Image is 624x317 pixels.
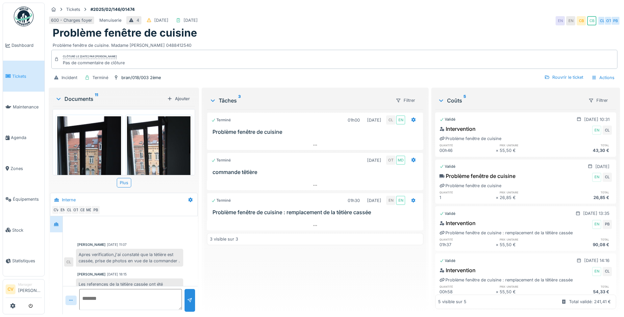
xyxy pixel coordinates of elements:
[566,16,575,25] div: EN
[210,236,238,242] div: 3 visible sur 3
[592,220,601,229] div: EN
[396,115,405,125] div: EN
[386,156,395,165] div: OT
[556,16,565,25] div: EN
[212,129,420,135] h3: Problème fenêtre de cuisine
[439,164,456,169] div: Validé
[603,267,612,276] div: CL
[12,258,42,264] span: Statistiques
[212,209,420,216] h3: Problème fenêtre de cuisine : remplacement de la têtière cassée
[107,242,127,247] div: [DATE] 11:07
[76,278,183,309] div: Les references de la tétière cassée ont été transmises à [PERSON_NAME] pour la commander.à replan...
[500,289,556,295] div: 55,50 €
[3,153,44,184] a: Zones
[18,282,42,287] div: Manager
[556,143,612,147] h6: total
[595,163,610,170] div: [DATE]
[184,17,198,23] div: [DATE]
[438,299,466,305] div: 5 visible sur 5
[496,194,500,201] div: ×
[588,73,617,82] div: Actions
[76,249,183,267] div: Apres verification,j'ai constaté que la tètière est cassée, prise de photos en vue de la commander .
[367,117,381,123] div: [DATE]
[439,258,456,264] div: Validé
[584,257,610,264] div: [DATE] 14:16
[439,147,495,154] div: 00h46
[92,74,108,81] div: Terminé
[164,94,192,103] div: Ajouter
[66,6,80,13] div: Tickets
[3,245,44,276] a: Statistiques
[14,7,34,26] img: Badge_color-CXgf-gQk.svg
[586,96,611,105] div: Filtrer
[439,289,495,295] div: 00h58
[439,143,495,147] h6: quantité
[367,197,381,204] div: [DATE]
[583,210,610,216] div: [DATE] 13:35
[51,17,92,23] div: 600 - Charges foyer
[463,97,466,104] sup: 5
[439,211,456,216] div: Validé
[211,117,231,123] div: Terminé
[603,220,612,229] div: PB
[55,95,164,103] div: Documents
[52,205,61,215] div: CV
[598,16,607,25] div: CL
[57,116,121,201] img: fvy3t0ys6ggehbrmph5ai54iv7nc
[121,74,161,81] div: bran/018/003 2ème
[611,16,620,25] div: PB
[238,97,241,104] sup: 3
[386,115,395,125] div: CL
[439,117,456,122] div: Validé
[584,116,610,123] div: [DATE] 10:31
[500,190,556,194] h6: prix unitaire
[556,147,612,154] div: 43,30 €
[500,284,556,289] h6: prix unitaire
[439,230,573,236] div: Problème fenêtre de cuisine : remplacement de la têtière cassée
[53,40,616,48] div: Problème fenêtre de cuisine. Madame [PERSON_NAME] 0488412540
[3,61,44,91] a: Tickets
[604,16,613,25] div: OT
[62,74,77,81] div: Incident
[396,196,405,205] div: EN
[367,157,381,163] div: [DATE]
[11,134,42,141] span: Agenda
[500,147,556,154] div: 55,50 €
[438,97,583,104] div: Coûts
[577,16,586,25] div: CB
[439,190,495,194] h6: quantité
[13,104,42,110] span: Maintenance
[71,205,81,215] div: OT
[500,237,556,242] h6: prix unitaire
[211,198,231,203] div: Terminé
[154,17,168,23] div: [DATE]
[88,6,137,13] strong: #2025/02/146/01474
[63,54,117,59] div: Clôturé le [DATE] par [PERSON_NAME]
[500,194,556,201] div: 26,85 €
[107,272,127,277] div: [DATE] 18:15
[496,289,500,295] div: ×
[85,205,94,215] div: MD
[77,272,106,277] div: [PERSON_NAME]
[592,173,601,182] div: EN
[3,215,44,245] a: Stock
[439,284,495,289] h6: quantité
[556,242,612,248] div: 90,08 €
[439,266,476,274] div: Intervention
[500,242,556,248] div: 55,50 €
[53,27,197,39] h1: Problème fenêtre de cuisine
[13,196,42,202] span: Équipements
[500,143,556,147] h6: prix unitaire
[439,183,501,189] div: Problème fenêtre de cuisine
[439,194,495,201] div: 1
[439,125,476,133] div: Intervention
[212,169,420,175] h3: commande têtière
[65,205,74,215] div: CL
[556,284,612,289] h6: total
[496,242,500,248] div: ×
[137,17,139,23] div: 4
[64,257,73,267] div: CL
[348,117,360,123] div: 01h00
[439,237,495,242] h6: quantité
[77,242,106,247] div: [PERSON_NAME]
